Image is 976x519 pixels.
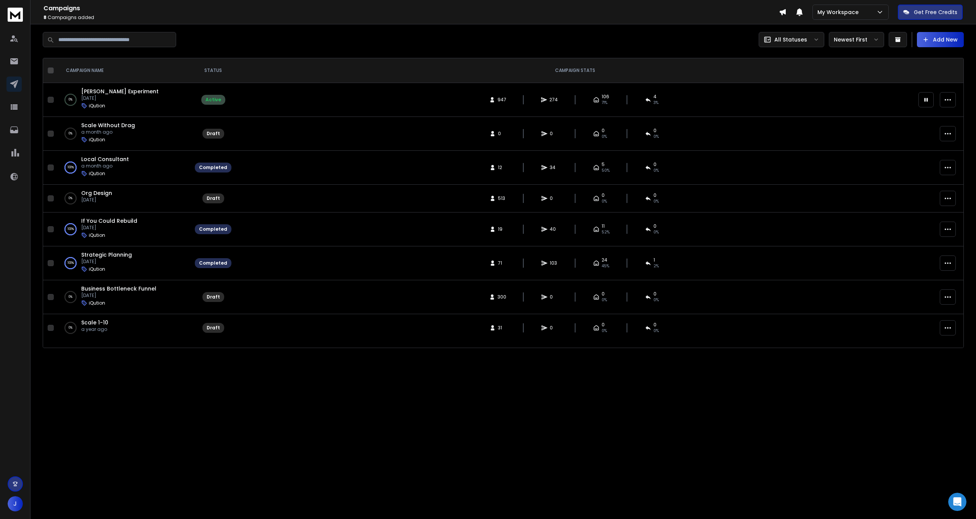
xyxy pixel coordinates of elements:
[498,226,506,232] span: 19
[550,131,557,137] span: 0
[81,225,137,231] p: [DATE]
[550,260,557,266] span: 103
[36,249,42,256] button: Upload attachment
[81,129,135,135] p: a month ago
[602,94,609,100] span: 106
[550,164,557,171] span: 34
[829,32,884,47] button: Newest First
[653,128,657,134] span: 0
[22,4,34,16] img: Profile image for Box
[550,294,557,300] span: 0
[57,151,190,185] td: 100%Local Consultanta month agoiQution
[69,96,72,104] p: 0 %
[57,212,190,246] td: 100%If You Could Rebuild[DATE]iQution
[57,58,190,83] th: CAMPAIGN NAME
[550,195,557,201] span: 0
[6,44,146,54] div: [DATE]
[67,225,74,233] p: 100 %
[550,325,557,331] span: 0
[81,217,137,225] a: If You Could Rebuild
[6,54,146,77] div: Joseph says…
[653,192,657,198] span: 0
[498,97,506,103] span: 947
[57,117,190,151] td: 0%Scale Without Draga month agoiQution
[6,165,146,187] div: Joseph says…
[914,8,957,16] p: Get Free Credits
[602,192,605,198] span: 0
[67,164,74,171] p: 100 %
[549,97,558,103] span: 274
[81,189,112,197] a: Org Design
[602,257,607,263] span: 24
[602,198,607,204] span: 0%
[207,294,220,300] div: Draft
[81,155,129,163] a: Local Consultant
[81,121,135,129] span: Scale Without Drag
[24,249,30,256] button: Gif picker
[498,325,506,331] span: 31
[12,97,73,110] b: [EMAIL_ADDRESS][DOMAIN_NAME]
[207,195,220,201] div: Draft
[131,246,143,259] button: Send a message…
[57,280,190,314] td: 0%Business Bottleneck Funnel[DATE]iQution
[602,291,605,297] span: 0
[236,58,914,83] th: CAMPAIGN STATS
[653,263,659,269] span: 2 %
[774,36,807,43] p: All Statuses
[69,324,72,332] p: 0 %
[653,94,657,100] span: 4
[69,293,72,301] p: 0 %
[134,3,148,17] div: Close
[119,3,134,18] button: Home
[89,137,105,143] p: iQution
[34,211,140,256] div: Which is weird, because in the campaign details I specifically asked for a max of 25 new leads to...
[199,260,227,266] div: Completed
[67,259,74,267] p: 100 %
[6,77,125,135] div: You’ll get replies here and in your email:✉️[EMAIL_ADDRESS][DOMAIN_NAME]The team will be back🕒Lat...
[653,223,657,229] span: 0
[653,100,658,106] span: 3 %
[57,314,190,342] td: 0%Scale 1-10a year ago
[653,198,659,204] span: 0%
[81,95,159,101] p: [DATE]
[89,171,105,177] p: iQution
[199,164,227,171] div: Completed
[602,100,607,106] span: 71 %
[498,260,506,266] span: 71
[34,145,140,160] div: This is a screenshot from the main Campaigns page:
[8,8,23,22] img: logo
[653,161,657,168] span: 0
[6,141,146,165] div: Joseph says…
[81,88,159,95] a: [PERSON_NAME] Experiment
[81,197,112,203] p: [DATE]
[602,161,605,168] span: 5
[653,168,659,174] span: 0 %
[602,263,609,269] span: 45 %
[948,493,966,511] iframe: Intercom live chat
[653,297,659,303] span: 0%
[69,130,72,137] p: 0 %
[653,229,659,235] span: 0 %
[12,81,119,111] div: You’ll get replies here and in your email: ✉️
[19,123,57,129] b: Later [DATE]
[37,7,48,13] h1: Box
[498,294,506,300] span: 300
[6,77,146,141] div: Box says…
[602,134,607,140] span: 0%
[550,226,557,232] span: 40
[498,195,506,201] span: 513
[207,131,220,137] div: Draft
[207,325,220,331] div: Draft
[653,328,659,334] span: 0%
[602,229,610,235] span: 52 %
[6,233,146,246] textarea: Message…
[602,223,605,229] span: 11
[8,496,23,511] button: J
[27,187,146,260] div: According to this 45 emails were sent out and 22 were opened.Which is weird, because in the campa...
[81,285,156,292] a: Business Bottleneck Funnel
[602,322,605,328] span: 0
